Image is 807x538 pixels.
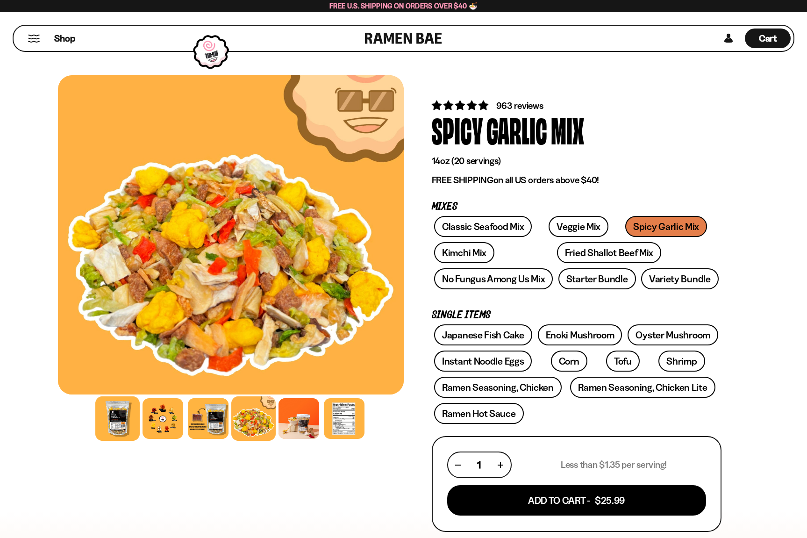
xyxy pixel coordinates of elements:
a: Instant Noodle Eggs [434,351,532,372]
strong: FREE SHIPPING [432,174,493,186]
div: Cart [745,26,791,51]
p: Mixes [432,202,721,211]
span: Shop [54,32,75,45]
p: Single Items [432,311,721,320]
a: Kimchi Mix [434,242,494,263]
a: No Fungus Among Us Mix [434,268,553,289]
p: Less than $1.35 per serving! [561,459,667,471]
span: 963 reviews [496,100,543,111]
span: 4.75 stars [432,100,490,111]
button: Add To Cart - $25.99 [447,485,706,516]
span: Cart [759,33,777,44]
div: Garlic [486,112,547,147]
a: Oyster Mushroom [628,324,718,345]
a: Shrimp [658,351,705,372]
a: Corn [551,351,587,372]
a: Shop [54,29,75,48]
a: Japanese Fish Cake [434,324,532,345]
a: Classic Seafood Mix [434,216,532,237]
a: Ramen Seasoning, Chicken [434,377,562,398]
a: Enoki Mushroom [538,324,622,345]
a: Veggie Mix [549,216,608,237]
button: Mobile Menu Trigger [28,35,40,43]
a: Tofu [606,351,640,372]
p: 14oz (20 servings) [432,155,721,167]
a: Starter Bundle [558,268,636,289]
a: Ramen Seasoning, Chicken Lite [570,377,715,398]
a: Ramen Hot Sauce [434,403,524,424]
span: 1 [477,459,481,471]
a: Fried Shallot Beef Mix [557,242,661,263]
p: on all US orders above $40! [432,174,721,186]
a: Variety Bundle [641,268,719,289]
div: Mix [551,112,584,147]
span: Free U.S. Shipping on Orders over $40 🍜 [329,1,478,10]
div: Spicy [432,112,483,147]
